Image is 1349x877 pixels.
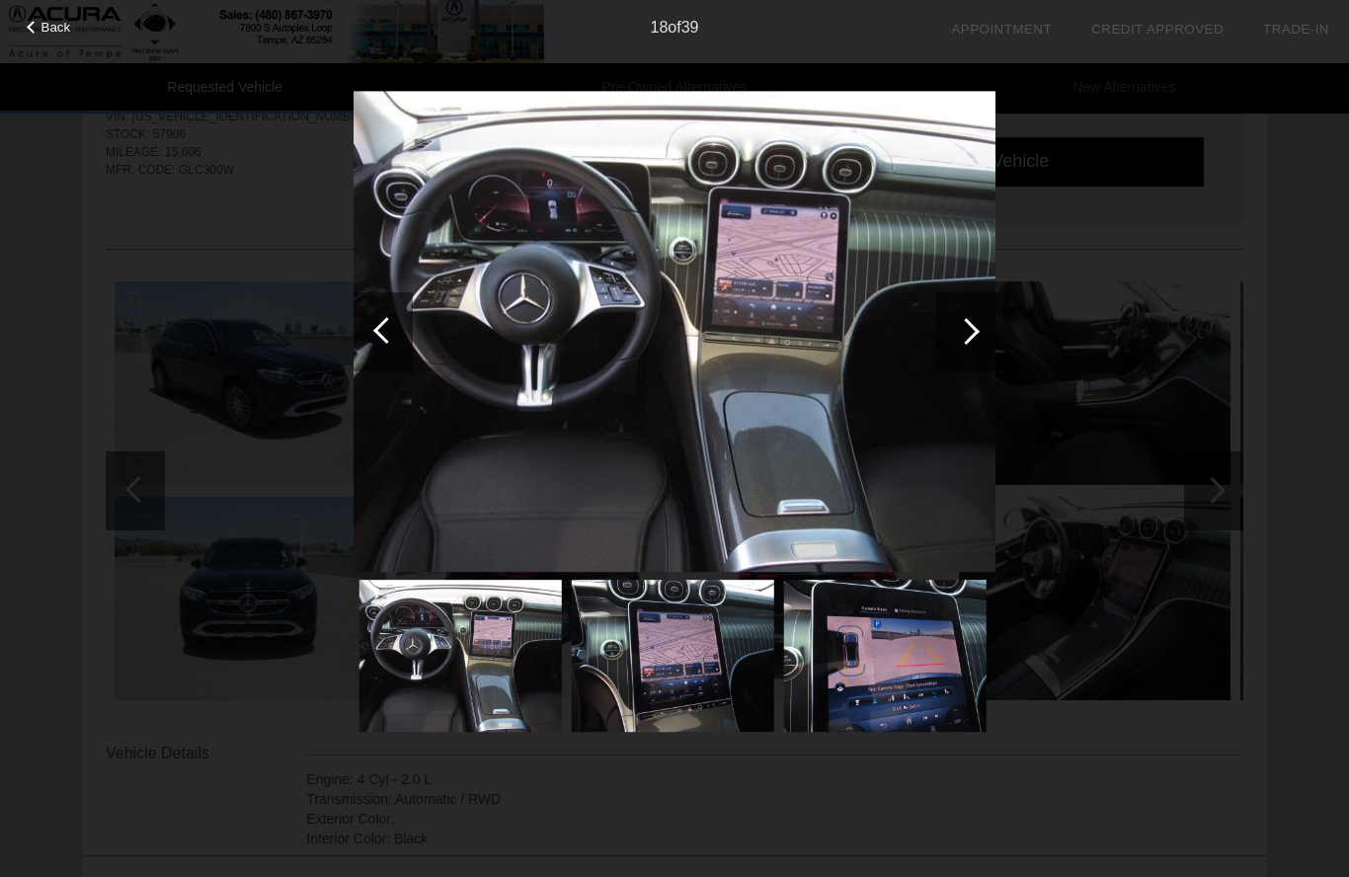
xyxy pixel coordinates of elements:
[651,19,669,36] span: 18
[784,580,987,732] img: 20.jpg
[1091,22,1224,37] a: Credit Approved
[681,19,699,36] span: 39
[354,91,995,573] img: 18.jpg
[951,22,1052,37] a: Appointment
[1263,22,1329,37] a: Trade-In
[359,580,562,732] img: 18.jpg
[572,580,774,732] img: 19.jpg
[41,20,71,35] span: Back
